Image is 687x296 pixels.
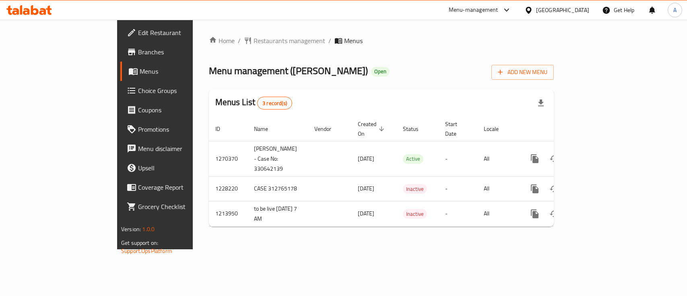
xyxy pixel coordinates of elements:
[248,176,308,201] td: CASE 312765178
[358,183,374,194] span: [DATE]
[484,124,509,134] span: Locale
[358,153,374,164] span: [DATE]
[215,124,231,134] span: ID
[121,238,158,248] span: Get support on:
[477,201,519,226] td: All
[403,184,427,194] span: Inactive
[314,124,342,134] span: Vendor
[138,86,225,95] span: Choice Groups
[403,154,423,164] div: Active
[138,28,225,37] span: Edit Restaurant
[403,154,423,164] span: Active
[254,124,279,134] span: Name
[545,204,564,224] button: Change Status
[138,182,225,192] span: Coverage Report
[439,201,477,226] td: -
[545,149,564,168] button: Change Status
[120,62,232,81] a: Menus
[477,176,519,201] td: All
[536,6,589,14] div: [GEOGRAPHIC_DATA]
[120,197,232,216] a: Grocery Checklist
[403,209,427,219] span: Inactive
[257,97,292,110] div: Total records count
[449,5,498,15] div: Menu-management
[120,178,232,197] a: Coverage Report
[519,117,609,141] th: Actions
[673,6,677,14] span: A
[121,246,172,256] a: Support.OpsPlatform
[244,36,325,46] a: Restaurants management
[371,68,390,75] span: Open
[344,36,363,46] span: Menus
[120,158,232,178] a: Upsell
[138,124,225,134] span: Promotions
[525,204,545,224] button: more
[138,202,225,211] span: Grocery Checklist
[209,36,554,46] nav: breadcrumb
[445,119,468,139] span: Start Date
[215,96,292,110] h2: Menus List
[531,93,551,113] div: Export file
[238,36,241,46] li: /
[403,124,429,134] span: Status
[138,144,225,153] span: Menu disclaimer
[120,120,232,139] a: Promotions
[140,66,225,76] span: Menus
[254,36,325,46] span: Restaurants management
[525,149,545,168] button: more
[138,47,225,57] span: Branches
[491,65,554,80] button: Add New Menu
[358,208,374,219] span: [DATE]
[258,99,292,107] span: 3 record(s)
[545,179,564,199] button: Change Status
[120,100,232,120] a: Coupons
[525,179,545,199] button: more
[439,141,477,176] td: -
[121,224,141,234] span: Version:
[209,117,609,227] table: enhanced table
[498,67,547,77] span: Add New Menu
[138,163,225,173] span: Upsell
[138,105,225,115] span: Coupons
[371,67,390,77] div: Open
[477,141,519,176] td: All
[248,201,308,226] td: to be live [DATE] 7 AM
[439,176,477,201] td: -
[142,224,155,234] span: 1.0.0
[120,23,232,42] a: Edit Restaurant
[120,81,232,100] a: Choice Groups
[120,139,232,158] a: Menu disclaimer
[358,119,387,139] span: Created On
[328,36,331,46] li: /
[209,62,368,80] span: Menu management ( [PERSON_NAME] )
[248,141,308,176] td: [PERSON_NAME] - Case No: 330642139
[120,42,232,62] a: Branches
